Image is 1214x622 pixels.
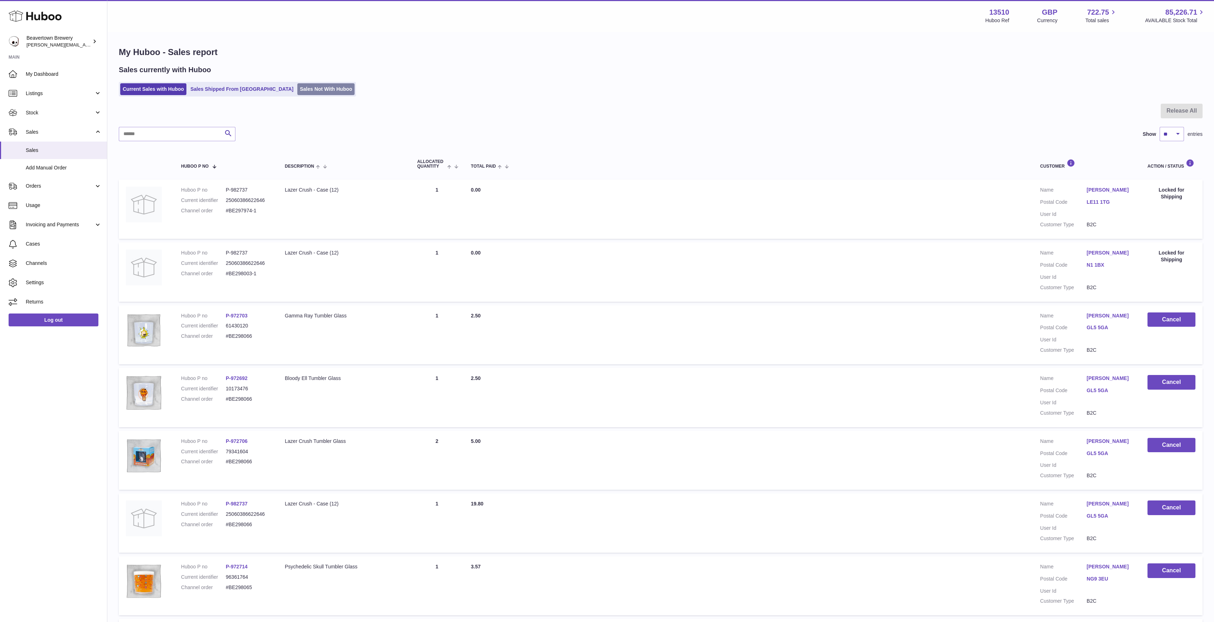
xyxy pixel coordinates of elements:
[1040,588,1087,594] dt: User Id
[1040,525,1087,532] dt: User Id
[417,159,445,169] span: ALLOCATED Quantity
[1040,513,1087,521] dt: Postal Code
[181,187,226,193] dt: Huboo P no
[126,500,162,536] img: no-photo.jpg
[26,164,102,171] span: Add Manual Order
[1042,8,1057,17] strong: GBP
[1087,450,1133,457] a: GL5 5GA
[285,312,403,319] div: Gamma Ray Tumbler Glass
[1040,535,1087,542] dt: Customer Type
[410,242,464,302] td: 1
[1040,576,1087,584] dt: Postal Code
[181,396,226,403] dt: Channel order
[1040,336,1087,343] dt: User Id
[410,493,464,553] td: 1
[410,179,464,239] td: 1
[471,164,496,169] span: Total paid
[1087,284,1133,291] dd: B2C
[181,385,226,392] dt: Current identifier
[226,250,270,256] dd: P-982737
[126,312,162,348] img: beavertown-brewery-gamma-ray-tumbler-glass-empty.png
[226,564,248,569] a: P-972714
[226,511,270,518] dd: 25060386622646
[1040,284,1087,291] dt: Customer Type
[181,574,226,581] dt: Current identifier
[26,279,102,286] span: Settings
[410,368,464,427] td: 1
[1147,312,1195,327] button: Cancel
[120,83,186,95] a: Current Sales with Huboo
[188,83,296,95] a: Sales Shipped From [GEOGRAPHIC_DATA]
[126,187,162,222] img: no-photo.jpg
[1188,131,1203,138] span: entries
[1087,438,1133,445] a: [PERSON_NAME]
[181,322,226,329] dt: Current identifier
[1087,576,1133,582] a: NG9 3EU
[226,396,270,403] dd: #BE298066
[1040,312,1087,321] dt: Name
[181,458,226,465] dt: Channel order
[1087,8,1109,17] span: 722.75
[226,521,270,528] dd: #BE298066
[181,312,226,319] dt: Huboo P no
[26,221,94,228] span: Invoicing and Payments
[410,556,464,616] td: 1
[226,458,270,465] dd: #BE298066
[471,375,481,381] span: 2.50
[1087,221,1133,228] dd: B2C
[26,147,102,154] span: Sales
[226,270,270,277] dd: #BE298003-1
[1087,535,1133,542] dd: B2C
[1087,324,1133,331] a: GL5 5GA
[985,17,1009,24] div: Huboo Ref
[1143,131,1156,138] label: Show
[1040,450,1087,459] dt: Postal Code
[1087,199,1133,206] a: LE11 1TG
[226,322,270,329] dd: 61430120
[1087,598,1133,604] dd: B2C
[1040,472,1087,479] dt: Customer Type
[181,521,226,528] dt: Channel order
[119,46,1203,58] h1: My Huboo - Sales report
[410,305,464,365] td: 1
[1087,187,1133,193] a: [PERSON_NAME]
[181,250,226,256] dt: Huboo P no
[181,164,209,169] span: Huboo P no
[181,563,226,570] dt: Huboo P no
[285,563,403,570] div: Psychedelic Skull Tumbler Glass
[1165,8,1197,17] span: 85,226.71
[1037,17,1058,24] div: Currency
[1040,211,1087,218] dt: User Id
[226,501,248,507] a: P-982737
[1040,221,1087,228] dt: Customer Type
[1147,187,1195,200] div: Locked for Shipping
[26,183,94,189] span: Orders
[1087,500,1133,507] a: [PERSON_NAME]
[1087,472,1133,479] dd: B2C
[1147,250,1195,263] div: Locked for Shipping
[181,438,226,445] dt: Huboo P no
[1147,438,1195,453] button: Cancel
[285,250,403,256] div: Lazer Crush - Case (12)
[1040,274,1087,281] dt: User Id
[1087,375,1133,382] a: [PERSON_NAME]
[285,375,403,382] div: Bloody Ell Tumbler Glass
[26,260,102,267] span: Channels
[126,375,162,411] img: beavertown-brewery-bloody-ell-tumblr-glass-back.png
[1145,8,1205,24] a: 85,226.71 AVAILABLE Stock Total
[1147,159,1195,169] div: Action / Status
[26,90,94,97] span: Listings
[1085,17,1117,24] span: Total sales
[126,250,162,285] img: no-photo.jpg
[1040,375,1087,384] dt: Name
[9,314,98,326] a: Log out
[285,438,403,445] div: Lazer Crush Tumbler Glass
[471,187,481,193] span: 0.00
[26,42,182,48] span: [PERSON_NAME][EMAIL_ADDRESS][PERSON_NAME][DOMAIN_NAME]
[1087,347,1133,354] dd: B2C
[1040,387,1087,396] dt: Postal Code
[1040,250,1087,258] dt: Name
[226,207,270,214] dd: #BE297974-1
[471,250,481,256] span: 0.00
[226,574,270,581] dd: 96361764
